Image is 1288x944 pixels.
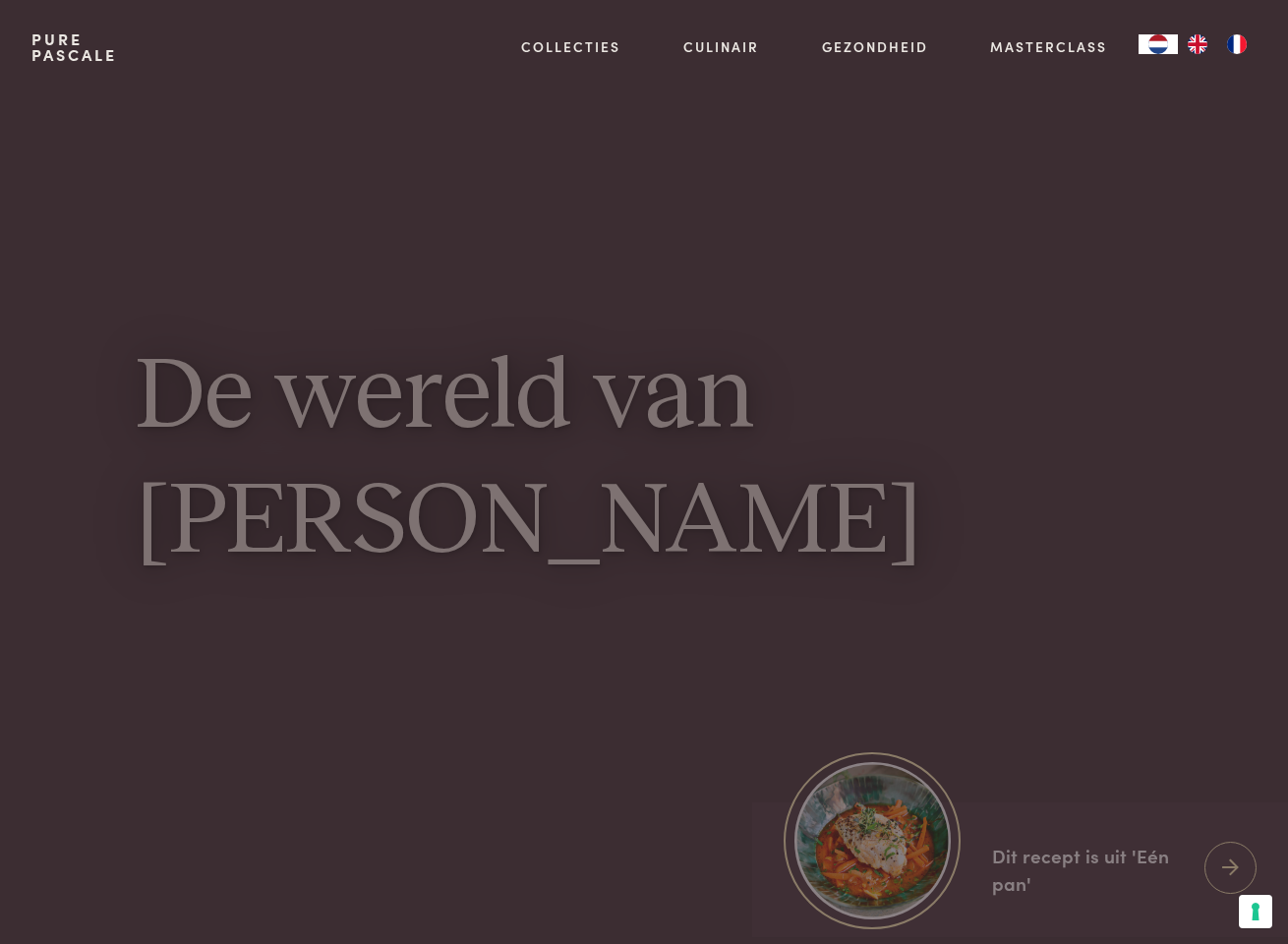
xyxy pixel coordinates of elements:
[990,36,1107,57] a: Masterclass
[1178,34,1257,54] ul: Language list
[794,762,951,918] img: https://admin.purepascale.com/wp-content/uploads/2025/08/home_recept_link.jpg
[822,36,928,57] a: Gezondheid
[31,31,117,63] a: PurePascale
[1139,34,1257,54] aside: Language selected: Nederlands
[521,36,620,57] a: Collecties
[683,36,759,57] a: Culinair
[752,802,1288,937] a: https://admin.purepascale.com/wp-content/uploads/2025/08/home_recept_link.jpg Dit recept is uit '...
[1139,34,1178,54] div: Language
[136,336,1151,587] h1: De wereld van [PERSON_NAME]
[1239,895,1272,928] button: Uw voorkeuren voor toestemming voor trackingtechnologieën
[1178,34,1217,54] a: EN
[992,842,1189,898] div: Dit recept is uit 'Eén pan'
[1139,34,1178,54] a: NL
[1217,34,1257,54] a: FR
